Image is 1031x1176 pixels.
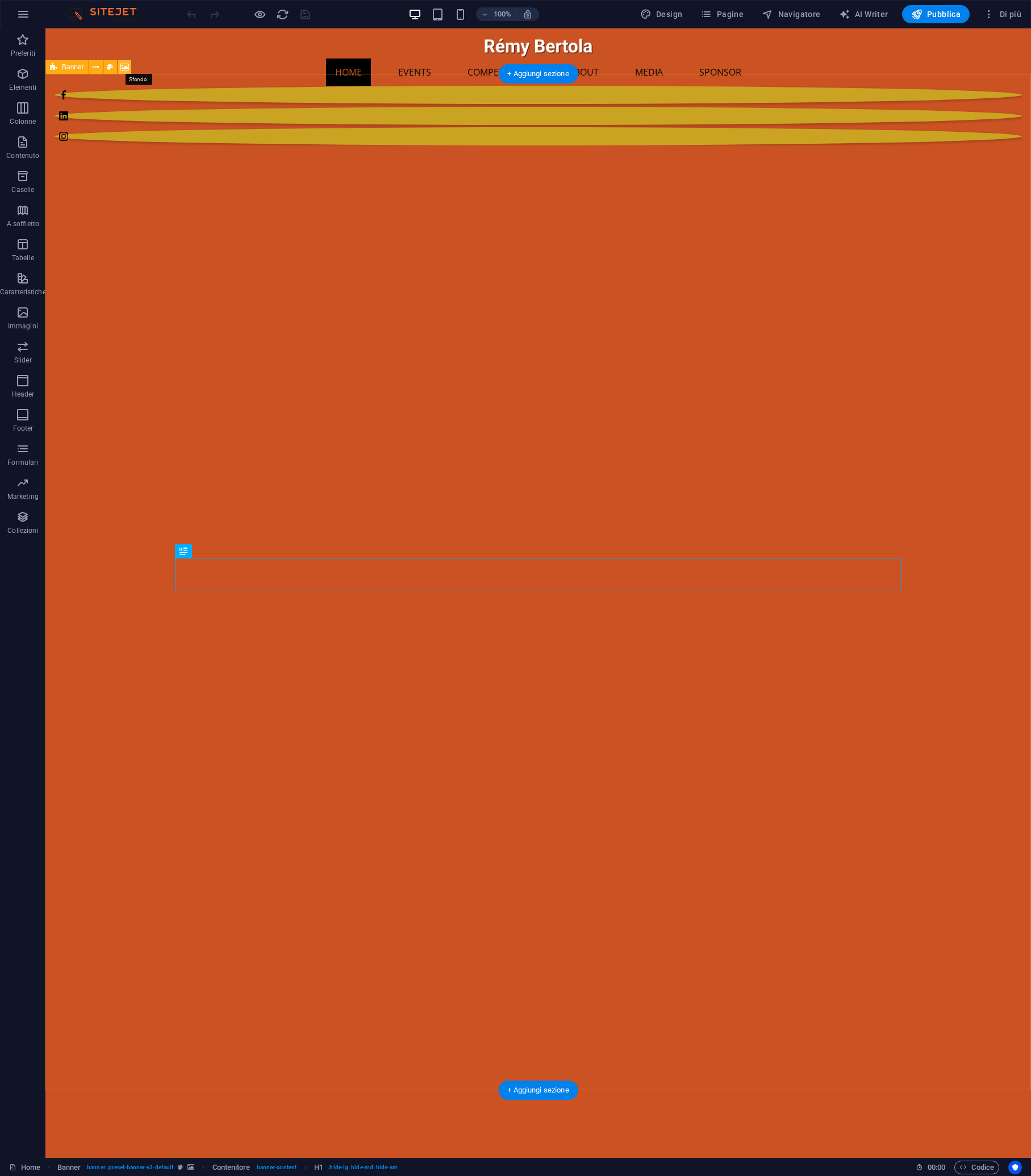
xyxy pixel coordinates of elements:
p: Immagini [8,322,38,331]
mark: Sfondo [126,74,152,85]
button: reload [276,7,289,21]
span: Fai clic per selezionare. Doppio clic per modificare [57,1161,81,1174]
p: Marketing [7,492,39,501]
button: Codice [954,1161,999,1174]
span: . hide-lg .hide-md .hide-sm [328,1161,397,1174]
i: Ricarica la pagina [276,8,289,21]
span: Codice [959,1161,994,1174]
span: Navigatore [762,9,820,20]
p: Preferiti [11,49,35,58]
p: Formulari [7,458,38,467]
p: Tabelle [12,253,34,262]
p: Elementi [9,83,36,92]
i: Quando ridimensioni, regola automaticamente il livello di zoom in modo che corrisponda al disposi... [523,9,533,19]
h6: 100% [493,7,511,21]
p: Caselle [11,185,34,194]
span: Di più [983,9,1021,20]
button: Pubblica [902,5,970,23]
button: Di più [979,5,1026,23]
p: Header [12,390,35,399]
h6: Tempo sessione [916,1161,946,1174]
button: Usercentrics [1008,1161,1022,1174]
i: Questo elemento contiene uno sfondo [187,1164,194,1170]
i: Questo elemento è un preset personalizzabile [178,1164,183,1170]
p: Collezioni [7,526,38,535]
span: Pagine [700,9,744,20]
nav: breadcrumb [57,1161,398,1174]
span: Design [640,9,683,20]
p: Slider [14,356,32,365]
img: Editor Logo [65,7,151,21]
p: Colonne [10,117,36,126]
div: Design (Ctrl+Alt+Y) [636,5,687,23]
span: Pubblica [911,9,961,20]
a: Fai clic per annullare la selezione. Doppio clic per aprire le pagine [9,1161,40,1174]
button: Pagine [696,5,748,23]
div: + Aggiungi sezione [498,1081,578,1100]
span: AI Writer [839,9,888,20]
span: : [936,1163,937,1171]
span: . banner .preset-banner-v3-default [85,1161,173,1174]
p: A soffietto [7,219,39,228]
span: Banner [62,64,84,70]
span: Fai clic per selezionare. Doppio clic per modificare [212,1161,251,1174]
span: . banner-content [255,1161,297,1174]
span: Fai clic per selezionare. Doppio clic per modificare [314,1161,323,1174]
button: Navigatore [757,5,825,23]
div: + Aggiungi sezione [498,64,578,84]
p: Footer [13,424,34,433]
button: Clicca qui per lasciare la modalità di anteprima e continuare la modifica [253,7,266,21]
button: AI Writer [834,5,893,23]
button: Design [636,5,687,23]
span: 00 00 [928,1161,945,1174]
p: Contenuto [6,151,39,160]
button: 100% [476,7,516,21]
